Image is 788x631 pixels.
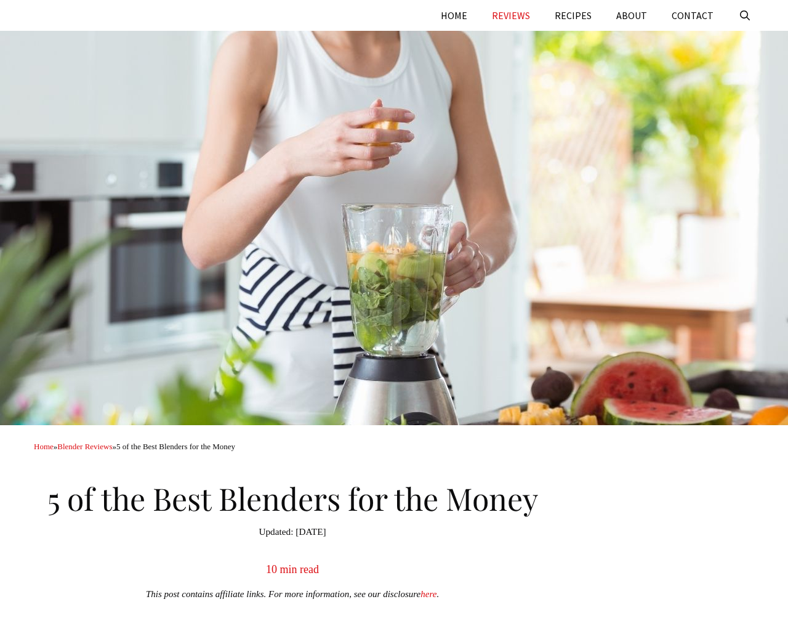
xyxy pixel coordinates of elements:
span: 5 of the Best Blenders for the Money [116,442,235,451]
em: This post contains affiliate links. For more information, see our disclosure . [146,589,439,599]
a: Blender Reviews [57,442,112,451]
a: Home [34,442,54,451]
span: min read [280,563,319,576]
h1: 5 of the Best Blenders for the Money [34,471,551,520]
span: » » [34,442,235,451]
a: here [420,589,436,599]
time: [DATE] [259,525,326,539]
span: 10 [266,563,277,576]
